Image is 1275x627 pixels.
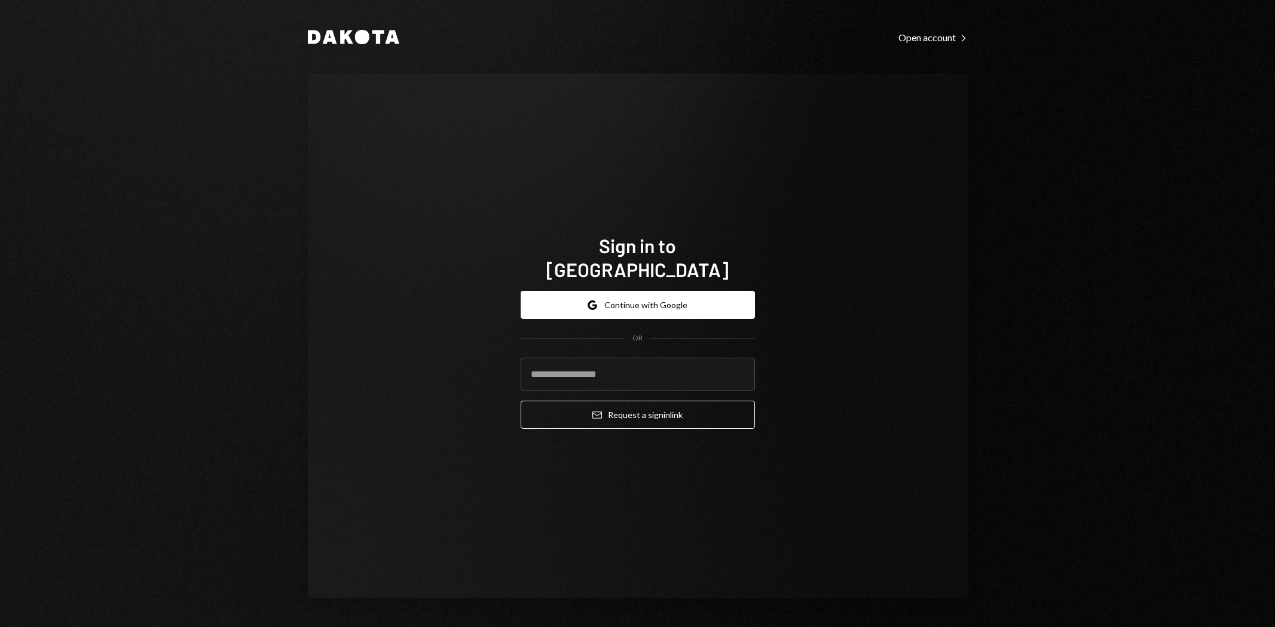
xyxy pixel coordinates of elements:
h1: Sign in to [GEOGRAPHIC_DATA] [521,233,755,281]
a: Open account [898,30,968,44]
div: OR [632,333,643,343]
button: Continue with Google [521,291,755,319]
div: Open account [898,32,968,44]
button: Request a signinlink [521,401,755,429]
